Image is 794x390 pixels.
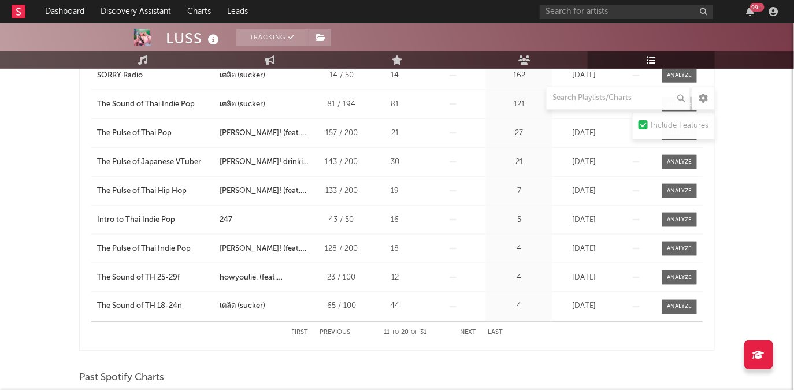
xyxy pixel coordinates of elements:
[97,272,214,284] a: The Sound of TH 25-29f
[97,70,214,81] a: SORRY Radio
[316,128,368,139] div: 157 / 200
[373,214,417,226] div: 16
[489,243,550,255] div: 4
[97,301,214,313] a: The Sound of TH 18-24n
[488,330,503,336] button: Last
[97,128,214,139] a: The Pulse of Thai Pop
[555,70,613,81] div: [DATE]
[489,70,550,81] div: 162
[750,3,765,12] div: 99 +
[97,214,214,226] a: Intro to Thai Indie Pop
[373,326,437,340] div: 11 20 31
[316,214,368,226] div: 43 / 50
[489,99,550,110] div: 121
[97,243,214,255] a: The Pulse of Thai Indie Pop
[316,185,368,197] div: 133 / 200
[540,5,713,19] input: Search for artists
[555,301,613,313] div: [DATE]
[373,243,417,255] div: 18
[555,243,613,255] div: [DATE]
[373,128,417,139] div: 21
[220,243,310,255] div: [PERSON_NAME]! (feat. TangBadVoice)
[411,330,418,336] span: of
[373,301,417,313] div: 44
[489,214,550,226] div: 5
[651,119,708,133] div: Include Features
[373,70,417,81] div: 14
[97,214,175,226] div: Intro to Thai Indie Pop
[97,70,143,81] div: SORRY Radio
[236,29,309,46] button: Tracking
[79,371,164,385] span: Past Spotify Charts
[555,128,613,139] div: [DATE]
[316,70,368,81] div: 14 / 50
[220,272,310,284] div: howyoulie. (feat. [PERSON_NAME])
[97,128,172,139] div: The Pulse of Thai Pop
[747,7,755,16] button: 99+
[291,330,308,336] button: First
[220,185,310,197] div: [PERSON_NAME]! (feat. TangBadVoice)
[555,214,613,226] div: [DATE]
[316,99,368,110] div: 81 / 194
[489,157,550,168] div: 21
[555,157,613,168] div: [DATE]
[97,99,195,110] div: The Sound of Thai Indie Pop
[220,70,265,81] div: เตลิด (sucker)
[97,157,214,168] a: The Pulse of Japanese VTuber
[166,29,222,48] div: LUSS
[97,301,182,313] div: The Sound of TH 18-24n
[546,87,691,110] input: Search Playlists/Charts
[489,185,550,197] div: 7
[489,272,550,284] div: 4
[392,330,399,336] span: to
[373,99,417,110] div: 81
[489,301,550,313] div: 4
[316,272,368,284] div: 23 / 100
[97,243,191,255] div: The Pulse of Thai Indie Pop
[220,157,310,168] div: [PERSON_NAME]! drinkin’ (with [PERSON_NAME])
[220,99,265,110] div: เตลิด (sucker)
[97,185,187,197] div: The Pulse of Thai Hip Hop
[373,185,417,197] div: 19
[97,157,201,168] div: The Pulse of Japanese VTuber
[373,272,417,284] div: 12
[220,128,310,139] div: [PERSON_NAME]! (feat. TangBadVoice)
[316,157,368,168] div: 143 / 200
[97,99,214,110] a: The Sound of Thai Indie Pop
[555,272,613,284] div: [DATE]
[316,243,368,255] div: 128 / 200
[220,301,265,313] div: เตลิด (sucker)
[460,330,476,336] button: Next
[220,214,232,226] div: 247
[316,301,368,313] div: 65 / 100
[97,272,180,284] div: The Sound of TH 25-29f
[555,185,613,197] div: [DATE]
[320,330,350,336] button: Previous
[97,185,214,197] a: The Pulse of Thai Hip Hop
[373,157,417,168] div: 30
[489,128,550,139] div: 27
